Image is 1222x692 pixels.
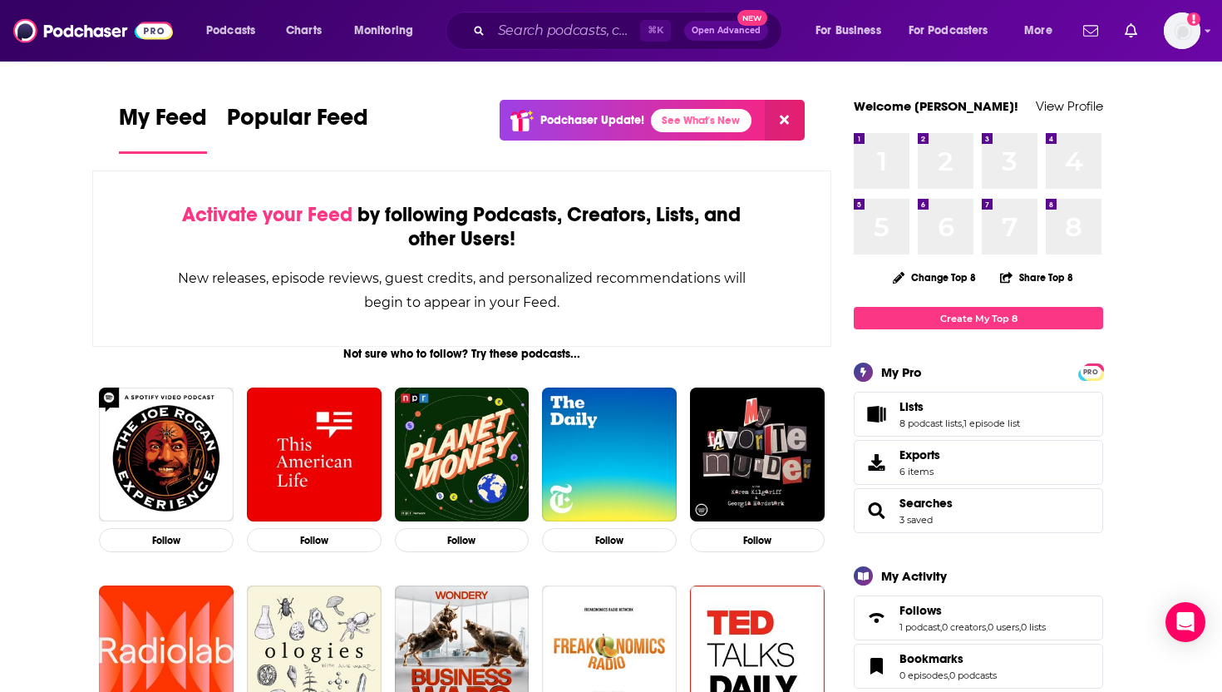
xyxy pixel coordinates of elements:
span: Monitoring [354,19,413,42]
span: Popular Feed [227,103,368,141]
button: open menu [195,17,277,44]
span: For Business [815,19,881,42]
a: Searches [899,496,953,511]
img: User Profile [1164,12,1200,49]
a: 3 saved [899,514,933,526]
span: , [962,418,963,429]
a: 0 users [988,621,1019,633]
span: , [1019,621,1021,633]
span: Follows [899,603,942,618]
a: View Profile [1036,98,1103,114]
span: For Podcasters [909,19,988,42]
svg: Add a profile image [1187,12,1200,26]
a: 0 creators [942,621,986,633]
a: PRO [1081,365,1101,378]
span: My Feed [119,103,207,141]
div: My Activity [881,568,947,584]
button: Follow [690,528,825,552]
span: , [940,621,942,633]
span: , [948,670,949,681]
a: 1 episode list [963,418,1020,429]
a: Welcome [PERSON_NAME]! [854,98,1018,114]
a: Popular Feed [227,103,368,154]
span: Exports [860,451,893,474]
div: Not sure who to follow? Try these podcasts... [92,347,831,361]
a: Follows [860,606,893,630]
a: 1 podcast [899,621,940,633]
span: , [986,621,988,633]
a: 0 lists [1021,621,1046,633]
span: Lists [899,399,924,414]
button: open menu [804,17,902,44]
a: See What's New [651,109,751,132]
span: 6 items [899,466,940,477]
img: The Daily [542,388,677,522]
a: 8 podcast lists [899,418,962,429]
span: Follows [854,596,1103,640]
input: Search podcasts, credits, & more... [491,17,640,44]
span: Exports [899,447,940,462]
a: Show notifications dropdown [1118,17,1144,45]
span: Activate your Feed [182,202,352,227]
div: Open Intercom Messenger [1165,602,1205,642]
div: My Pro [881,364,922,380]
span: Podcasts [206,19,255,42]
span: New [737,10,767,26]
img: Podchaser - Follow, Share and Rate Podcasts [13,15,173,47]
a: 0 podcasts [949,670,997,681]
div: Search podcasts, credits, & more... [461,12,798,50]
div: New releases, episode reviews, guest credits, and personalized recommendations will begin to appe... [176,266,747,314]
span: Open Advanced [692,27,761,35]
button: open menu [898,17,1013,44]
span: More [1024,19,1052,42]
button: Follow [395,528,530,552]
button: Show profile menu [1164,12,1200,49]
button: Follow [99,528,234,552]
a: Follows [899,603,1046,618]
img: My Favorite Murder with Karen Kilgariff and Georgia Hardstark [690,388,825,522]
a: My Feed [119,103,207,154]
span: Searches [854,488,1103,533]
button: open menu [1013,17,1073,44]
button: Follow [247,528,382,552]
button: Change Top 8 [883,267,986,288]
a: Create My Top 8 [854,307,1103,329]
a: Charts [275,17,332,44]
img: Planet Money [395,388,530,522]
a: 0 episodes [899,670,948,681]
a: Lists [860,403,893,426]
span: Charts [286,19,322,42]
span: ⌘ K [640,20,671,42]
a: Exports [854,440,1103,485]
button: Open AdvancedNew [684,21,768,41]
span: PRO [1081,366,1101,378]
div: by following Podcasts, Creators, Lists, and other Users! [176,203,747,251]
span: Lists [854,392,1103,437]
a: Searches [860,499,893,522]
button: open menu [342,17,435,44]
span: Bookmarks [854,644,1103,689]
a: Lists [899,399,1020,414]
button: Share Top 8 [999,261,1074,294]
p: Podchaser Update! [540,113,644,127]
span: Bookmarks [899,651,963,666]
a: Bookmarks [860,655,893,678]
a: Show notifications dropdown [1077,17,1105,45]
button: Follow [542,528,677,552]
img: The Joe Rogan Experience [99,388,234,522]
img: This American Life [247,388,382,522]
a: Bookmarks [899,651,997,666]
span: Logged in as SolComms [1164,12,1200,49]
